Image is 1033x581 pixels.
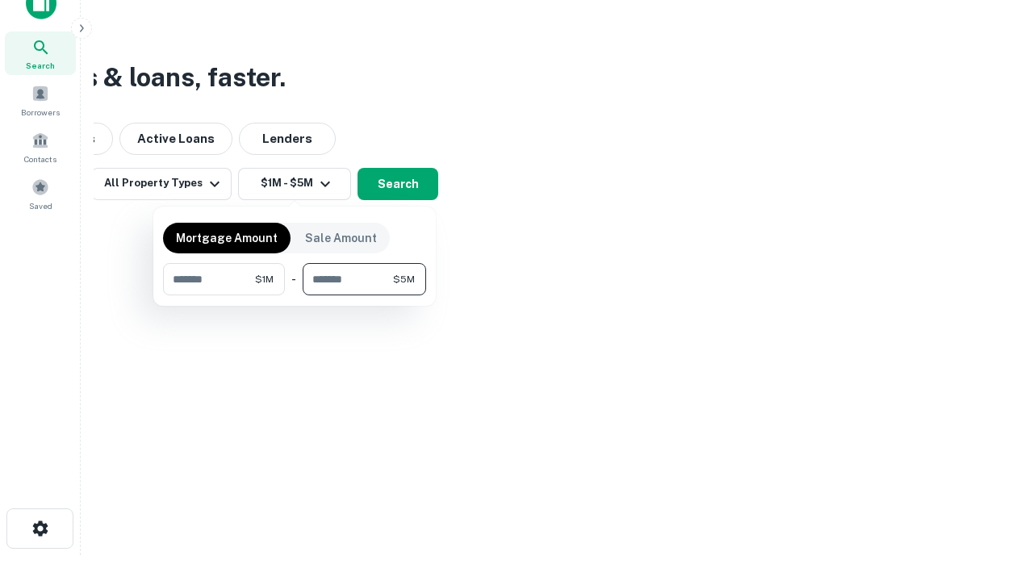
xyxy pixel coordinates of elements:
[291,263,296,295] div: -
[255,272,274,286] span: $1M
[952,452,1033,529] iframe: Chat Widget
[393,272,415,286] span: $5M
[176,229,278,247] p: Mortgage Amount
[305,229,377,247] p: Sale Amount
